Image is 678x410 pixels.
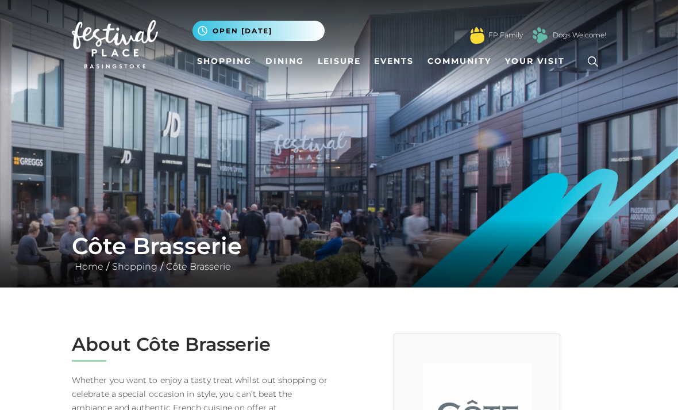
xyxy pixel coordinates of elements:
a: Dogs Welcome! [553,30,606,40]
div: / / [63,232,615,274]
a: Leisure [313,51,365,72]
h1: Côte Brasserie [72,232,606,260]
a: Home [72,261,106,272]
a: Dining [261,51,309,72]
h2: About Côte Brasserie [72,334,330,355]
a: Community [423,51,496,72]
img: Festival Place Logo [72,20,158,68]
a: Shopping [109,261,160,272]
a: Shopping [192,51,256,72]
a: Events [369,51,418,72]
span: Open [DATE] [213,26,272,36]
span: Your Visit [505,55,565,67]
a: Your Visit [500,51,575,72]
a: Côte Brasserie [163,261,234,272]
button: Open [DATE] [192,21,325,41]
a: FP Family [488,30,523,40]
